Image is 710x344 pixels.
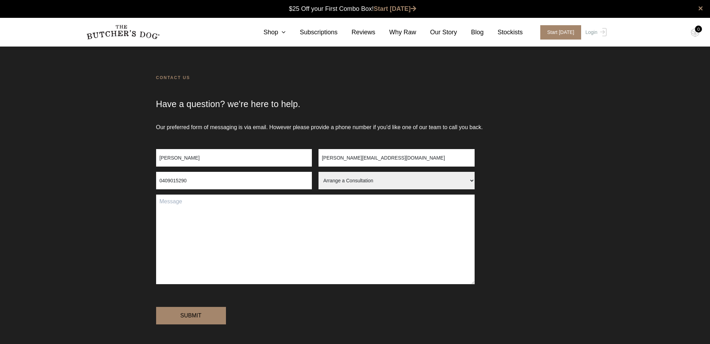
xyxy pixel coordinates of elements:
input: Phone Number [156,172,312,189]
input: Full Name [156,149,312,167]
p: Our preferred form of messaging is via email. However please provide a phone number if you'd like... [156,123,554,149]
div: 0 [695,26,702,33]
a: Reviews [338,28,375,37]
h2: Have a question? we're here to help. [156,99,554,123]
input: Submit [156,307,226,324]
a: Start [DATE] [374,5,416,12]
a: Our Story [416,28,457,37]
span: Start [DATE] [540,25,581,40]
a: Blog [457,28,484,37]
img: TBD_Cart-Empty.png [691,28,700,37]
a: Stockists [484,28,523,37]
a: Why Raw [375,28,416,37]
a: Login [584,25,606,40]
input: Email [319,149,475,167]
form: Contact form [156,149,554,337]
a: Start [DATE] [533,25,584,40]
a: Shop [249,28,286,37]
a: close [698,4,703,13]
h1: Contact Us [156,74,554,99]
a: Subscriptions [286,28,337,37]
